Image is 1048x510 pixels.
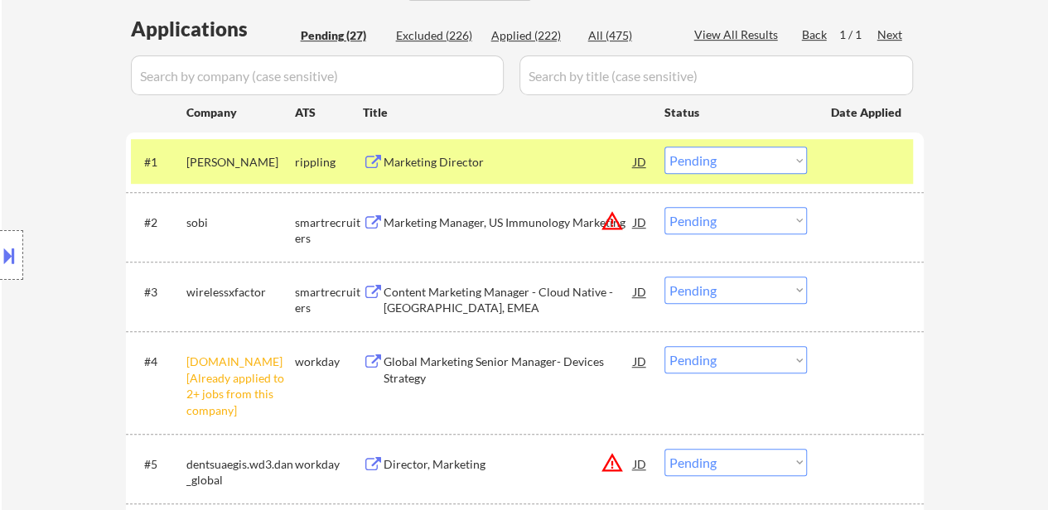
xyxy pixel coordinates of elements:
button: warning_amber [601,451,624,474]
div: ATS [295,104,363,121]
button: warning_amber [601,209,624,233]
div: Excluded (226) [396,27,479,44]
div: Status [664,97,807,127]
div: Date Applied [831,104,904,121]
div: Content Marketing Manager - Cloud Native - [GEOGRAPHIC_DATA], EMEA [384,284,634,316]
div: smartrecruiters [295,214,363,247]
div: Next [877,26,904,43]
div: smartrecruiters [295,284,363,316]
div: Applications [131,19,295,39]
div: Title [363,104,649,121]
div: #5 [144,456,173,473]
div: View All Results [694,26,783,43]
div: Back [802,26,828,43]
div: JD [632,277,649,306]
div: Pending (27) [301,27,384,44]
input: Search by title (case sensitive) [519,55,913,95]
div: Director, Marketing [384,456,634,473]
div: All (475) [588,27,671,44]
div: rippling [295,154,363,171]
div: JD [632,147,649,176]
div: 1 / 1 [839,26,877,43]
div: dentsuaegis.wd3.dan_global [186,456,295,488]
input: Search by company (case sensitive) [131,55,504,95]
div: workday [295,456,363,473]
div: JD [632,346,649,376]
div: Applied (222) [491,27,574,44]
div: workday [295,354,363,370]
div: JD [632,449,649,479]
div: Marketing Director [384,154,634,171]
div: JD [632,207,649,237]
div: Marketing Manager, US Immunology Marketing [384,214,634,231]
div: Global Marketing Senior Manager- Devices Strategy [384,354,634,386]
